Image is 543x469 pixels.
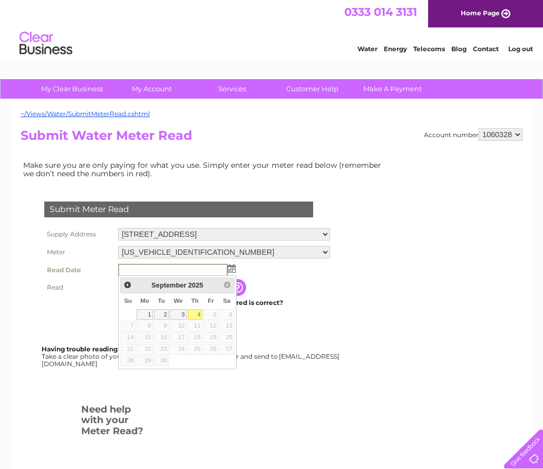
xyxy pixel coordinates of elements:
[42,345,160,353] b: Having trouble reading your meter?
[384,45,407,53] a: Energy
[42,279,115,296] th: Read
[42,346,341,367] div: Take a clear photo of your readings, tell us which supply it's for and send to [EMAIL_ADDRESS][DO...
[191,298,199,304] span: Thursday
[170,309,187,320] a: 3
[173,298,182,304] span: Wednesday
[21,158,390,180] td: Make sure you are only paying for what you use. Simply enter your meter read below (remember we d...
[124,298,132,304] span: Sunday
[344,5,417,18] a: 0333 014 3131
[413,45,445,53] a: Telecoms
[42,261,115,279] th: Read Date
[229,279,248,296] input: Information
[44,202,313,217] div: Submit Meter Read
[122,279,134,291] a: Prev
[137,309,153,320] a: 1
[123,281,132,289] span: Prev
[188,309,202,320] a: 4
[228,264,236,273] img: ...
[42,243,115,261] th: Meter
[349,79,436,99] a: Make A Payment
[189,79,276,99] a: Services
[451,45,467,53] a: Blog
[42,225,115,243] th: Supply Address
[81,402,146,442] h3: Need help with your Meter Read?
[208,298,214,304] span: Friday
[188,281,203,289] span: 2025
[424,128,522,141] div: Account number
[154,309,169,320] a: 2
[23,6,521,51] div: Clear Business is a trading name of Verastar Limited (registered in [GEOGRAPHIC_DATA] No. 3667643...
[473,45,499,53] a: Contact
[151,281,186,289] span: September
[28,79,115,99] a: My Clear Business
[158,298,164,304] span: Tuesday
[508,45,533,53] a: Log out
[357,45,377,53] a: Water
[21,110,150,118] a: ~/Views/Water/SubmitMeterRead.cshtml
[19,27,73,60] img: logo.png
[109,79,196,99] a: My Account
[140,298,149,304] span: Monday
[21,128,522,148] h2: Submit Water Meter Read
[223,298,230,304] span: Saturday
[269,79,356,99] a: Customer Help
[115,296,333,310] td: Are you sure the read you have entered is correct?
